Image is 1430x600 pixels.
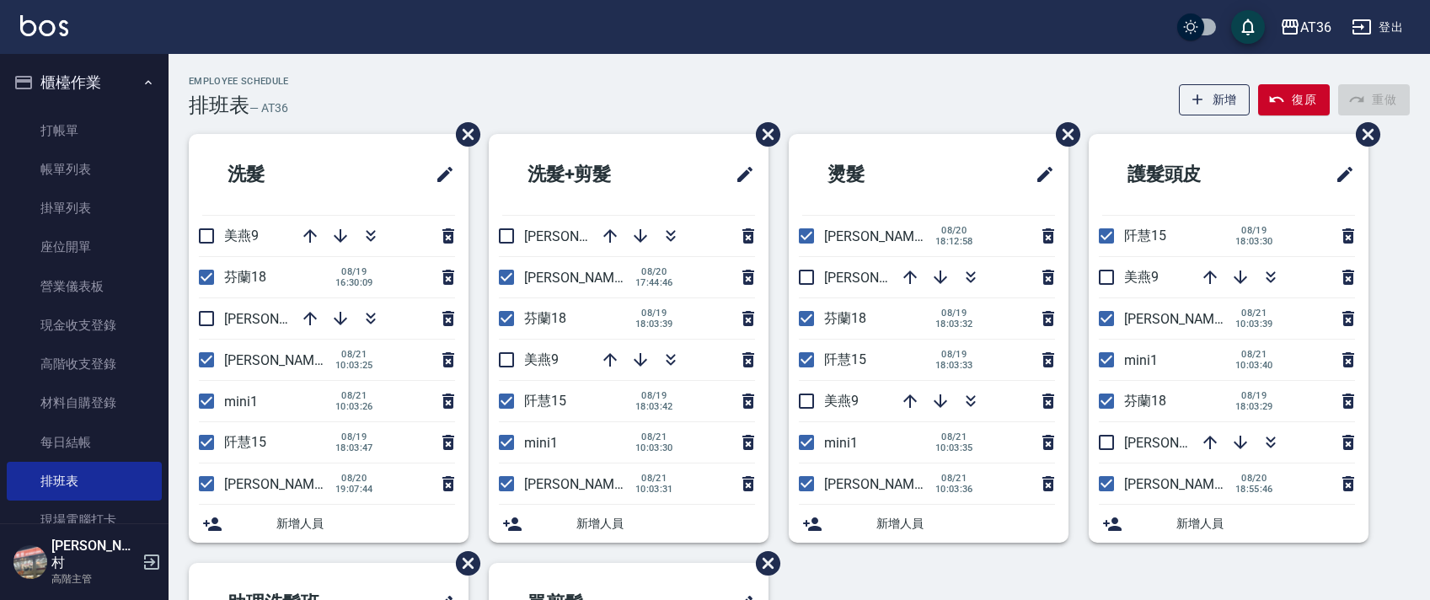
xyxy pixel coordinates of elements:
[1235,473,1273,484] span: 08/20
[524,393,566,409] span: 阡慧15
[1235,225,1273,236] span: 08/19
[189,76,289,87] h2: Employee Schedule
[335,266,373,277] span: 08/19
[7,267,162,306] a: 營業儀表板
[824,270,940,286] span: [PERSON_NAME]11
[635,319,673,329] span: 18:03:39
[935,360,973,371] span: 18:03:33
[7,501,162,539] a: 現場電腦打卡
[1089,505,1368,543] div: 新增人員
[635,390,673,401] span: 08/19
[935,225,973,236] span: 08/20
[1124,352,1158,368] span: mini1
[635,308,673,319] span: 08/19
[635,266,673,277] span: 08/20
[51,538,137,571] h5: [PERSON_NAME]村
[224,228,259,244] span: 美燕9
[335,484,373,495] span: 19:07:44
[51,571,137,587] p: 高階主管
[502,144,680,205] h2: 洗髮+剪髮
[635,401,673,412] span: 18:03:42
[1231,10,1265,44] button: save
[635,431,673,442] span: 08/21
[425,154,455,195] span: 修改班表的標題
[1345,12,1410,43] button: 登出
[7,61,162,104] button: 櫃檯作業
[802,144,957,205] h2: 燙髮
[1235,360,1273,371] span: 10:03:40
[335,349,373,360] span: 08/21
[1235,390,1273,401] span: 08/19
[935,473,973,484] span: 08/21
[1102,144,1276,205] h2: 護髮頭皮
[335,431,373,442] span: 08/19
[824,476,933,492] span: [PERSON_NAME]6
[7,345,162,383] a: 高階收支登錄
[1124,476,1240,492] span: [PERSON_NAME]16
[1179,84,1251,115] button: 新增
[7,462,162,501] a: 排班表
[1235,308,1273,319] span: 08/21
[1124,269,1159,285] span: 美燕9
[224,269,266,285] span: 芬蘭18
[935,442,973,453] span: 10:03:35
[1343,110,1383,159] span: 刪除班表
[443,538,483,588] span: 刪除班表
[7,228,162,266] a: 座位開單
[224,394,258,410] span: mini1
[524,310,566,326] span: 芬蘭18
[189,505,469,543] div: 新增人員
[1043,110,1083,159] span: 刪除班表
[202,144,357,205] h2: 洗髮
[635,277,673,288] span: 17:44:46
[1325,154,1355,195] span: 修改班表的標題
[7,111,162,150] a: 打帳單
[1235,319,1273,329] span: 10:03:39
[635,442,673,453] span: 10:03:30
[935,431,973,442] span: 08/21
[824,310,866,326] span: 芬蘭18
[489,505,769,543] div: 新增人員
[635,473,673,484] span: 08/21
[224,352,333,368] span: [PERSON_NAME]6
[1124,228,1166,244] span: 阡慧15
[1025,154,1055,195] span: 修改班表的標題
[224,311,340,327] span: [PERSON_NAME]11
[524,228,640,244] span: [PERSON_NAME]11
[443,110,483,159] span: 刪除班表
[335,277,373,288] span: 16:30:09
[20,15,68,36] img: Logo
[1235,236,1273,247] span: 18:03:30
[189,94,249,117] h3: 排班表
[635,484,673,495] span: 10:03:31
[1235,401,1273,412] span: 18:03:29
[1273,10,1338,45] button: AT36
[725,154,755,195] span: 修改班表的標題
[249,99,288,117] h6: — AT36
[1235,484,1273,495] span: 18:55:46
[335,442,373,453] span: 18:03:47
[743,538,783,588] span: 刪除班表
[1124,393,1166,409] span: 芬蘭18
[876,515,1055,533] span: 新增人員
[1258,84,1330,115] button: 復原
[7,150,162,189] a: 帳單列表
[1176,515,1355,533] span: 新增人員
[524,476,633,492] span: [PERSON_NAME]6
[7,306,162,345] a: 現金收支登錄
[1235,349,1273,360] span: 08/21
[335,473,373,484] span: 08/20
[224,476,340,492] span: [PERSON_NAME]16
[7,383,162,422] a: 材料自購登錄
[7,189,162,228] a: 掛單列表
[576,515,755,533] span: 新增人員
[335,401,373,412] span: 10:03:26
[276,515,455,533] span: 新增人員
[824,228,940,244] span: [PERSON_NAME]16
[524,435,558,451] span: mini1
[824,351,866,367] span: 阡慧15
[743,110,783,159] span: 刪除班表
[935,308,973,319] span: 08/19
[335,390,373,401] span: 08/21
[7,423,162,462] a: 每日結帳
